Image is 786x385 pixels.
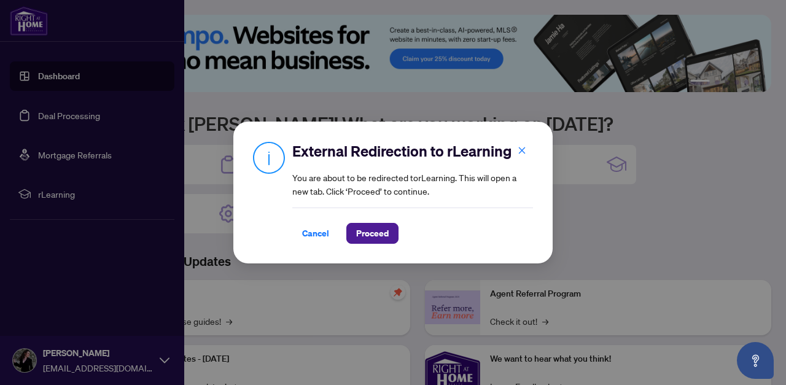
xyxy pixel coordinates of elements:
[253,141,285,174] img: Info Icon
[292,141,533,161] h2: External Redirection to rLearning
[292,141,533,244] div: You are about to be redirected to rLearning . This will open a new tab. Click ‘Proceed’ to continue.
[292,223,339,244] button: Cancel
[346,223,399,244] button: Proceed
[302,224,329,243] span: Cancel
[737,342,774,379] button: Open asap
[356,224,389,243] span: Proceed
[518,146,526,155] span: close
